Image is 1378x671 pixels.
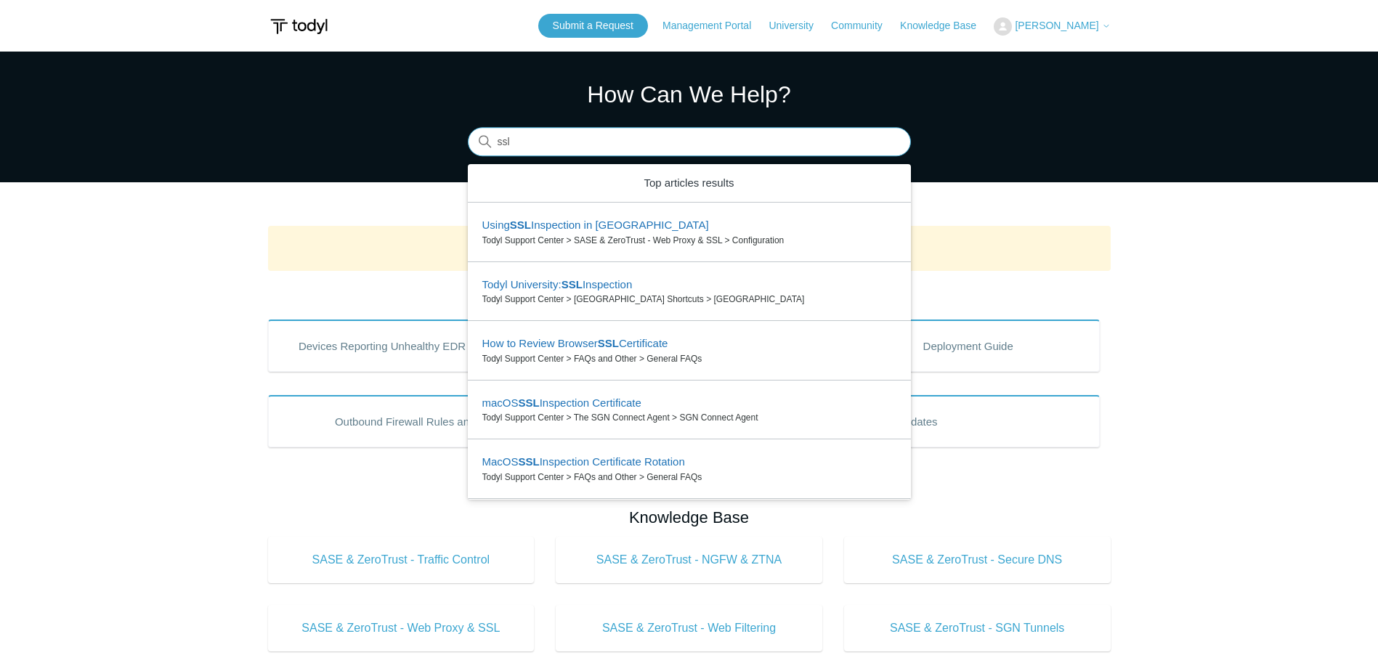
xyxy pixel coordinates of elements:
[831,18,897,33] a: Community
[482,219,709,234] zd-autocomplete-title-multibrand: Suggested result 1 Using <em>SSL</em> Inspection in Todyl
[556,537,822,583] a: SASE & ZeroTrust - NGFW & ZTNA
[268,13,330,40] img: Todyl Support Center Help Center home page
[994,17,1110,36] button: [PERSON_NAME]
[900,18,991,33] a: Knowledge Base
[844,605,1111,651] a: SASE & ZeroTrust - SGN Tunnels
[844,537,1111,583] a: SASE & ZeroTrust - Secure DNS
[866,619,1089,637] span: SASE & ZeroTrust - SGN Tunnels
[482,455,685,471] zd-autocomplete-title-multibrand: Suggested result 5 MacOS <em>SSL</em> Inspection Certificate Rotation
[482,278,633,293] zd-autocomplete-title-multibrand: Suggested result 2 Todyl University: <em>SSL</em> Inspection
[468,128,911,157] input: Search
[482,234,896,247] zd-autocomplete-breadcrumbs-multibrand: Todyl Support Center > SASE & ZeroTrust - Web Proxy & SSL > Configuration
[519,396,540,409] em: SSL
[482,293,896,306] zd-autocomplete-breadcrumbs-multibrand: Todyl Support Center > [GEOGRAPHIC_DATA] Shortcuts > [GEOGRAPHIC_DATA]
[577,619,801,637] span: SASE & ZeroTrust - Web Filtering
[598,337,619,349] em: SSL
[577,551,801,569] span: SASE & ZeroTrust - NGFW & ZTNA
[290,619,513,637] span: SASE & ZeroTrust - Web Proxy & SSL
[482,411,896,424] zd-autocomplete-breadcrumbs-multibrand: Todyl Support Center > The SGN Connect Agent > SGN Connect Agent
[482,352,896,365] zd-autocomplete-breadcrumbs-multibrand: Todyl Support Center > FAQs and Other > General FAQs
[482,337,668,352] zd-autocomplete-title-multibrand: Suggested result 3 How to Review Browser <em>SSL</em> Certificate
[866,551,1089,569] span: SASE & ZeroTrust - Secure DNS
[290,551,513,569] span: SASE & ZeroTrust - Traffic Control
[538,14,648,38] a: Submit a Request
[268,282,1111,306] h2: Popular Articles
[769,18,827,33] a: University
[268,537,535,583] a: SASE & ZeroTrust - Traffic Control
[468,77,911,112] h1: How Can We Help?
[268,605,535,651] a: SASE & ZeroTrust - Web Proxy & SSL
[562,278,583,290] em: SSL
[519,455,540,468] em: SSL
[1015,20,1098,31] span: [PERSON_NAME]
[510,219,531,231] em: SSL
[837,320,1100,372] a: Deployment Guide
[268,395,673,447] a: Outbound Firewall Rules and IPs used by SGN Connect
[268,320,531,372] a: Devices Reporting Unhealthy EDR States
[482,471,896,484] zd-autocomplete-breadcrumbs-multibrand: Todyl Support Center > FAQs and Other > General FAQs
[268,505,1111,529] h2: Knowledge Base
[662,18,766,33] a: Management Portal
[468,164,911,203] zd-autocomplete-header: Top articles results
[482,396,641,412] zd-autocomplete-title-multibrand: Suggested result 4 macOS <em>SSL</em> Inspection Certificate
[556,605,822,651] a: SASE & ZeroTrust - Web Filtering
